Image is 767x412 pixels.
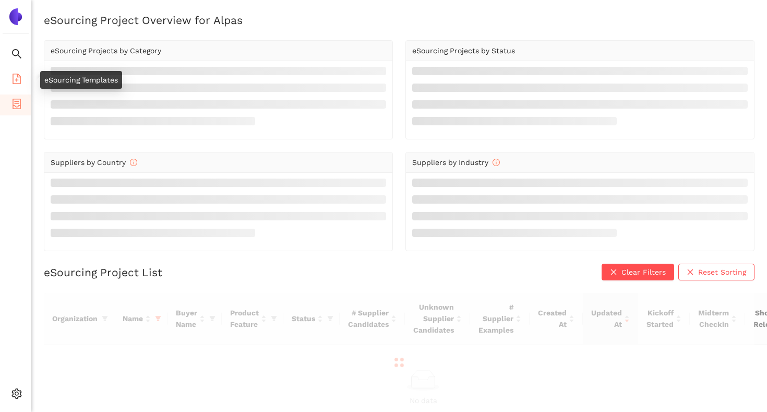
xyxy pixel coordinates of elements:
[130,159,137,166] span: info-circle
[610,268,617,277] span: close
[493,159,500,166] span: info-circle
[698,266,746,278] span: Reset Sorting
[40,71,122,89] div: eSourcing Templates
[11,45,22,66] span: search
[412,46,515,55] span: eSourcing Projects by Status
[602,264,674,280] button: closeClear Filters
[51,46,161,55] span: eSourcing Projects by Category
[678,264,754,280] button: closeReset Sorting
[44,13,754,28] h2: eSourcing Project Overview for Alpas
[44,265,162,280] h2: eSourcing Project List
[687,268,694,277] span: close
[412,158,500,167] span: Suppliers by Industry
[11,95,22,116] span: container
[11,385,22,406] span: setting
[51,158,137,167] span: Suppliers by Country
[11,70,22,91] span: file-add
[621,266,666,278] span: Clear Filters
[7,8,24,25] img: Logo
